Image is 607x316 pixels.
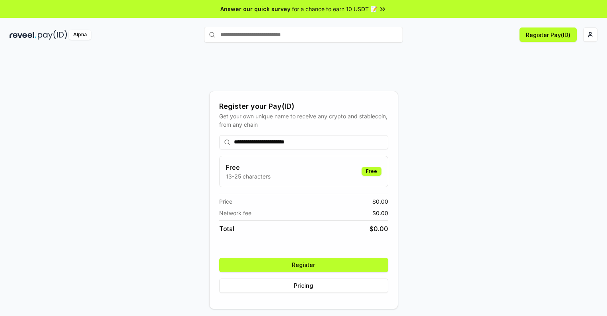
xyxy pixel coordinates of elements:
[220,5,290,13] span: Answer our quick survey
[292,5,377,13] span: for a chance to earn 10 USDT 📝
[372,209,388,217] span: $ 0.00
[226,172,270,181] p: 13-25 characters
[226,163,270,172] h3: Free
[362,167,381,176] div: Free
[370,224,388,234] span: $ 0.00
[219,197,232,206] span: Price
[69,30,91,40] div: Alpha
[10,30,36,40] img: reveel_dark
[372,197,388,206] span: $ 0.00
[219,258,388,272] button: Register
[219,209,251,217] span: Network fee
[38,30,67,40] img: pay_id
[219,279,388,293] button: Pricing
[219,112,388,129] div: Get your own unique name to receive any crypto and stablecoin, from any chain
[219,101,388,112] div: Register your Pay(ID)
[219,224,234,234] span: Total
[519,27,577,42] button: Register Pay(ID)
